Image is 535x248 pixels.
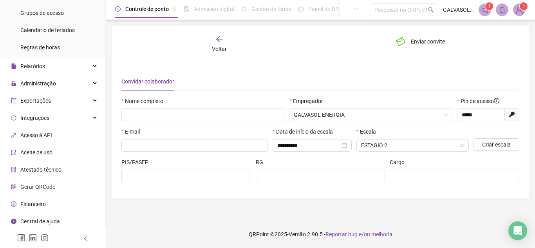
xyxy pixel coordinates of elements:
span: Administração [20,80,56,87]
sup: Atualize o seu contato no menu Meus Dados [520,2,528,10]
span: Atestado técnico [20,167,61,173]
span: instagram [41,234,49,242]
span: Central de ajuda [20,218,60,224]
span: 1 [522,4,525,9]
span: file-done [184,6,189,12]
span: Financeiro [20,201,46,207]
label: Data de início da escala [273,127,338,136]
span: export [11,98,16,103]
span: pushpin [172,7,177,12]
span: audit [11,150,16,155]
img: 82890 [513,4,525,16]
span: Controle de ponto [125,6,169,12]
a: Criar escala [474,141,519,148]
span: left [83,236,89,241]
span: clock-circle [115,6,121,12]
span: info-circle [494,98,499,103]
label: E-mail [121,127,145,136]
span: Painel do DP [308,6,339,12]
span: Criar escala [482,140,511,149]
span: api [11,132,16,138]
span: Calendário de feriados [20,27,75,33]
span: qrcode [11,184,16,190]
span: search [428,7,434,13]
span: Voltar [212,46,227,52]
span: 1 [488,4,491,9]
span: Grupos de acesso [20,10,64,16]
span: Enviar convite [411,37,445,46]
span: solution [11,167,16,172]
span: info-circle [11,219,16,224]
span: Convidar colaborador [121,78,174,85]
label: Cargo [390,158,410,167]
span: sync [11,115,16,121]
span: Gestão de férias [251,6,291,12]
span: GALVASOL ENERGIA [294,109,447,121]
label: Escala [356,127,381,136]
label: RG [256,158,268,167]
span: Versão [289,231,306,237]
span: dashboard [298,6,304,12]
span: Pin de acesso [461,98,494,104]
span: eye [460,143,465,148]
span: Reportar bug e/ou melhoria [325,231,392,237]
span: linkedin [29,234,37,242]
sup: 1 [485,2,493,10]
span: Acesso à API [20,132,52,138]
span: Integrações [20,115,49,121]
span: Aceite de uso [20,149,52,156]
span: Admissão digital [194,6,234,12]
span: ellipsis [353,6,359,12]
span: dollar [11,201,16,207]
span: Relatórios [20,63,45,69]
span: file [11,63,16,69]
button: Criar escala [474,138,519,151]
span: GALVASOL ENERGIA [443,5,474,14]
label: PIS/PASEP [121,158,154,167]
span: ESTAGIO 2 [361,139,465,151]
span: sun [241,6,247,12]
label: Empregador [289,97,328,105]
span: Exportações [20,98,51,104]
span: arrow-left [215,35,223,43]
span: mail [395,36,406,47]
span: facebook [17,234,25,242]
footer: QRPoint © 2025 - 2.90.5 - [106,221,535,248]
div: Open Intercom Messenger [508,221,527,240]
label: Nome completo [121,97,168,105]
span: Regras de horas [20,44,60,51]
span: Gerar QRCode [20,184,55,190]
span: bell [499,6,506,13]
span: lock [11,81,16,86]
button: Enviar convite [391,35,451,48]
span: notification [481,6,488,13]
